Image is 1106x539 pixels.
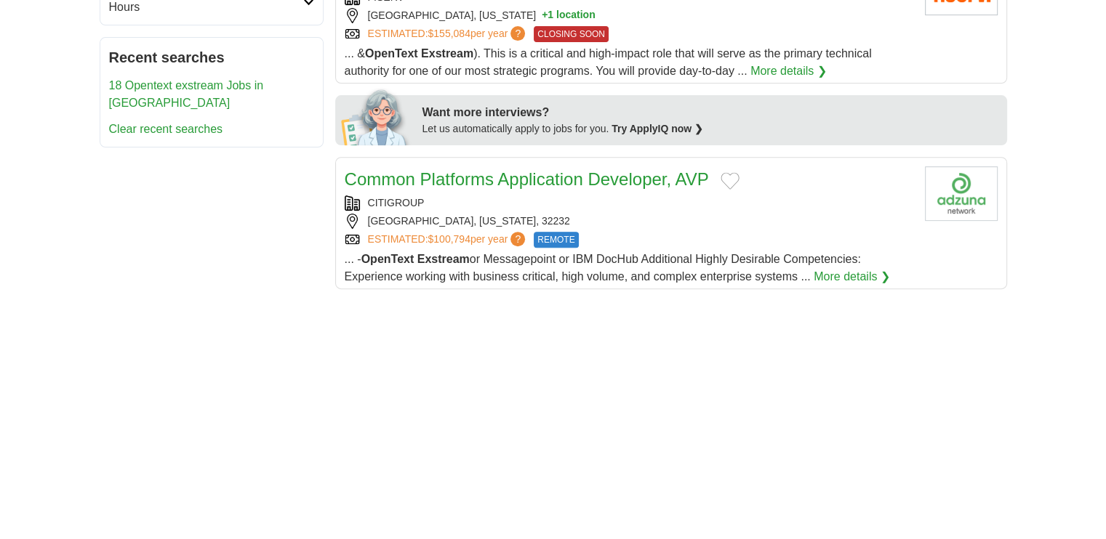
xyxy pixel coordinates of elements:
span: CLOSING SOON [534,26,609,42]
div: Let us automatically apply to jobs for you. [422,121,998,137]
a: Try ApplyIQ now ❯ [612,123,703,134]
img: apply-iq-scientist.png [341,87,412,145]
div: [GEOGRAPHIC_DATA], [US_STATE], 32232 [345,214,913,229]
a: Common Platforms Application Developer, AVP [345,169,709,189]
span: ... - or Messagepoint or IBM DocHub Additional Highly Desirable Competencies: Experience working ... [345,253,861,283]
strong: Exstream [421,47,473,60]
span: ... & ). This is a critical and high-impact role that will serve as the primary technical authori... [345,47,872,77]
span: $100,794 [428,233,470,245]
a: ESTIMATED:$100,794per year? [368,232,529,248]
a: 18 Opentext exstream Jobs in [GEOGRAPHIC_DATA] [109,79,264,109]
span: + [542,8,548,23]
a: ESTIMATED:$155,084per year? [368,26,529,42]
a: More details ❯ [814,268,890,285]
span: ? [510,232,525,246]
button: +1 location [542,8,596,23]
div: Want more interviews? [422,104,998,121]
span: $155,084 [428,28,470,39]
strong: Exstream [417,253,470,265]
div: [GEOGRAPHIC_DATA], [US_STATE] [345,8,913,23]
div: CITIGROUP [345,195,913,211]
strong: OpenText [365,47,418,60]
a: Clear recent searches [109,123,223,135]
img: Company logo [925,166,998,221]
a: More details ❯ [750,62,827,80]
h2: Recent searches [109,46,314,68]
strong: OpenText [361,253,414,265]
span: ? [510,26,525,41]
span: REMOTE [534,232,578,248]
button: Add to favorite jobs [721,172,740,190]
